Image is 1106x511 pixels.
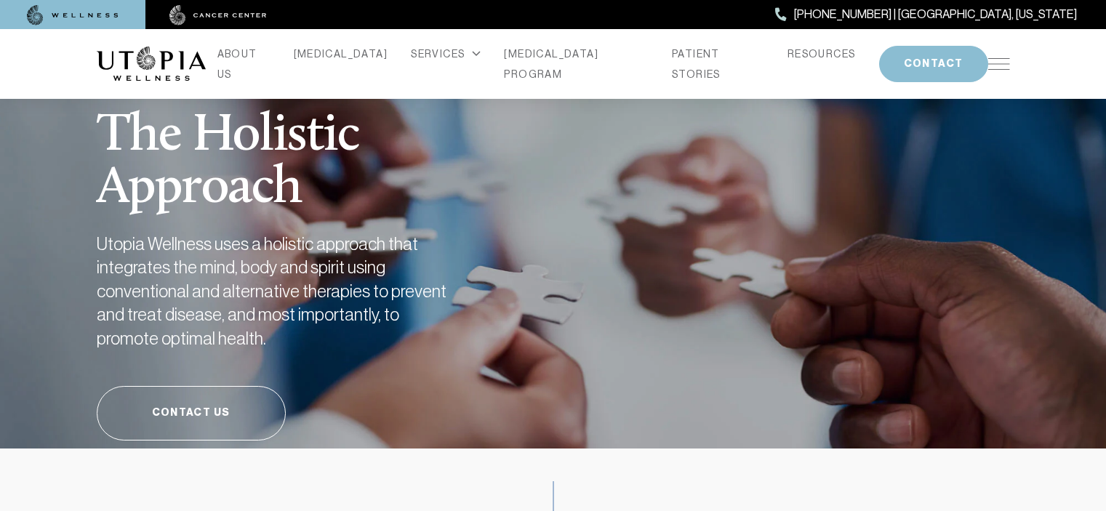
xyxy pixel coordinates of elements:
[97,386,286,440] a: Contact Us
[97,74,526,215] h1: The Holistic Approach
[97,233,460,351] h2: Utopia Wellness uses a holistic approach that integrates the mind, body and spirit using conventi...
[294,44,388,64] a: [MEDICAL_DATA]
[775,5,1077,24] a: [PHONE_NUMBER] | [GEOGRAPHIC_DATA], [US_STATE]
[217,44,271,84] a: ABOUT US
[879,46,988,82] button: CONTACT
[97,47,206,81] img: logo
[794,5,1077,24] span: [PHONE_NUMBER] | [GEOGRAPHIC_DATA], [US_STATE]
[504,44,649,84] a: [MEDICAL_DATA] PROGRAM
[27,5,119,25] img: wellness
[788,44,856,64] a: RESOURCES
[672,44,764,84] a: PATIENT STORIES
[411,44,481,64] div: SERVICES
[988,58,1010,70] img: icon-hamburger
[169,5,267,25] img: cancer center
